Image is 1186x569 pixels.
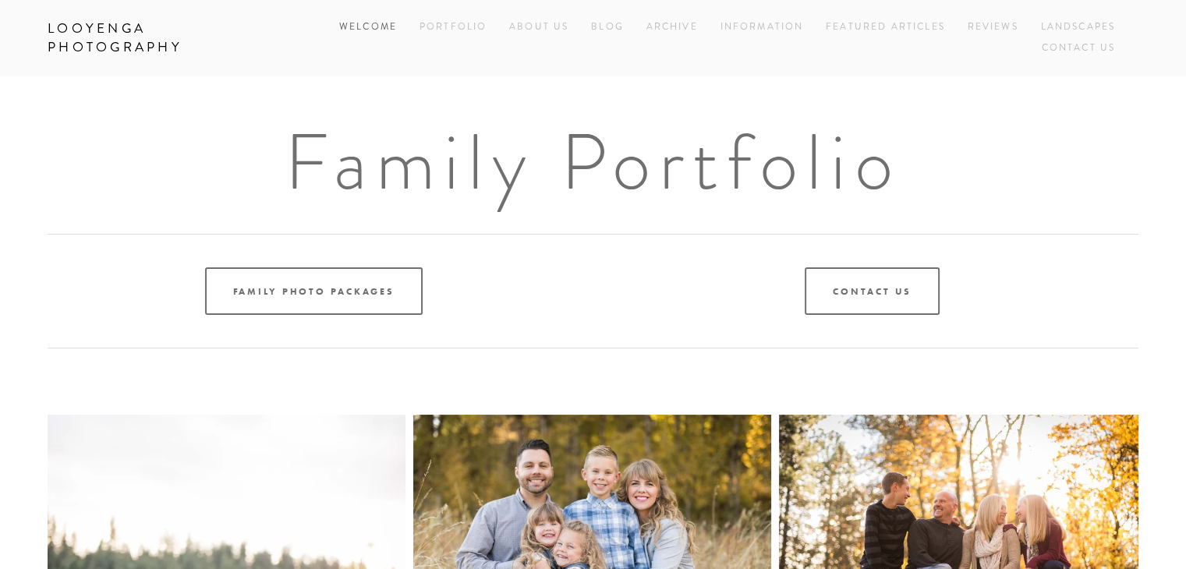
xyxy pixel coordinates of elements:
a: Blog [591,17,624,38]
a: Featured Articles [826,17,945,38]
a: Welcome [339,17,397,38]
a: About Us [509,17,568,38]
a: Looyenga Photography [36,16,284,61]
a: Family Photo Packages [205,267,423,315]
a: Information [720,20,803,34]
a: Contact Us [1041,38,1115,59]
a: Reviews [967,17,1018,38]
a: Contact Us [805,267,940,315]
a: Portfolio [420,20,487,34]
h1: Family Portfolio [48,123,1138,201]
a: Landscapes [1040,17,1115,38]
a: Archive [646,17,698,38]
